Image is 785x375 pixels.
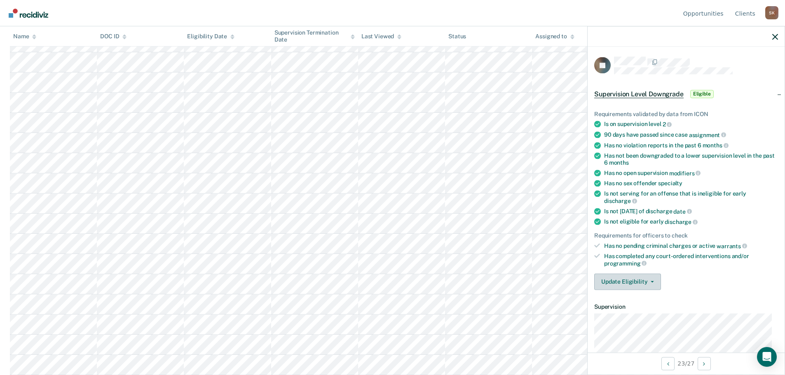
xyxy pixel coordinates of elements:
[669,170,701,176] span: modifiers
[274,29,355,43] div: Supervision Termination Date
[535,33,574,40] div: Assigned to
[765,6,778,19] div: S K
[594,303,778,310] dt: Supervision
[604,218,778,226] div: Is not eligible for early
[604,197,637,204] span: discharge
[361,33,401,40] div: Last Viewed
[604,121,778,128] div: Is on supervision level
[9,9,48,18] img: Recidiviz
[594,232,778,239] div: Requirements for officers to check
[594,110,778,117] div: Requirements validated by data from ICON
[448,33,466,40] div: Status
[604,253,778,267] div: Has completed any court-ordered interventions and/or
[187,33,234,40] div: Eligibility Date
[604,180,778,187] div: Has no sex offender
[604,142,778,149] div: Has no violation reports in the past 6
[673,208,691,214] span: date
[609,159,629,165] span: months
[604,242,778,249] div: Has no pending criminal charges or active
[703,142,729,149] span: months
[661,357,675,370] button: Previous Opportunity
[604,152,778,166] div: Has not been downgraded to a lower supervision level in the past 6
[594,90,684,98] span: Supervision Level Downgrade
[604,169,778,177] div: Has no open supervision
[604,190,778,204] div: Is not serving for an offense that is ineligible for early
[717,242,747,249] span: warrants
[100,33,127,40] div: DOC ID
[663,121,672,128] span: 2
[588,352,785,374] div: 23 / 27
[604,260,647,266] span: programming
[604,207,778,215] div: Is not [DATE] of discharge
[690,90,714,98] span: Eligible
[13,33,36,40] div: Name
[604,131,778,138] div: 90 days have passed since case
[594,273,661,290] button: Update Eligibility
[689,131,726,138] span: assignment
[698,357,711,370] button: Next Opportunity
[765,6,778,19] button: Profile dropdown button
[665,219,698,225] span: discharge
[588,81,785,107] div: Supervision Level DowngradeEligible
[757,347,777,367] div: Open Intercom Messenger
[658,180,682,186] span: specialty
